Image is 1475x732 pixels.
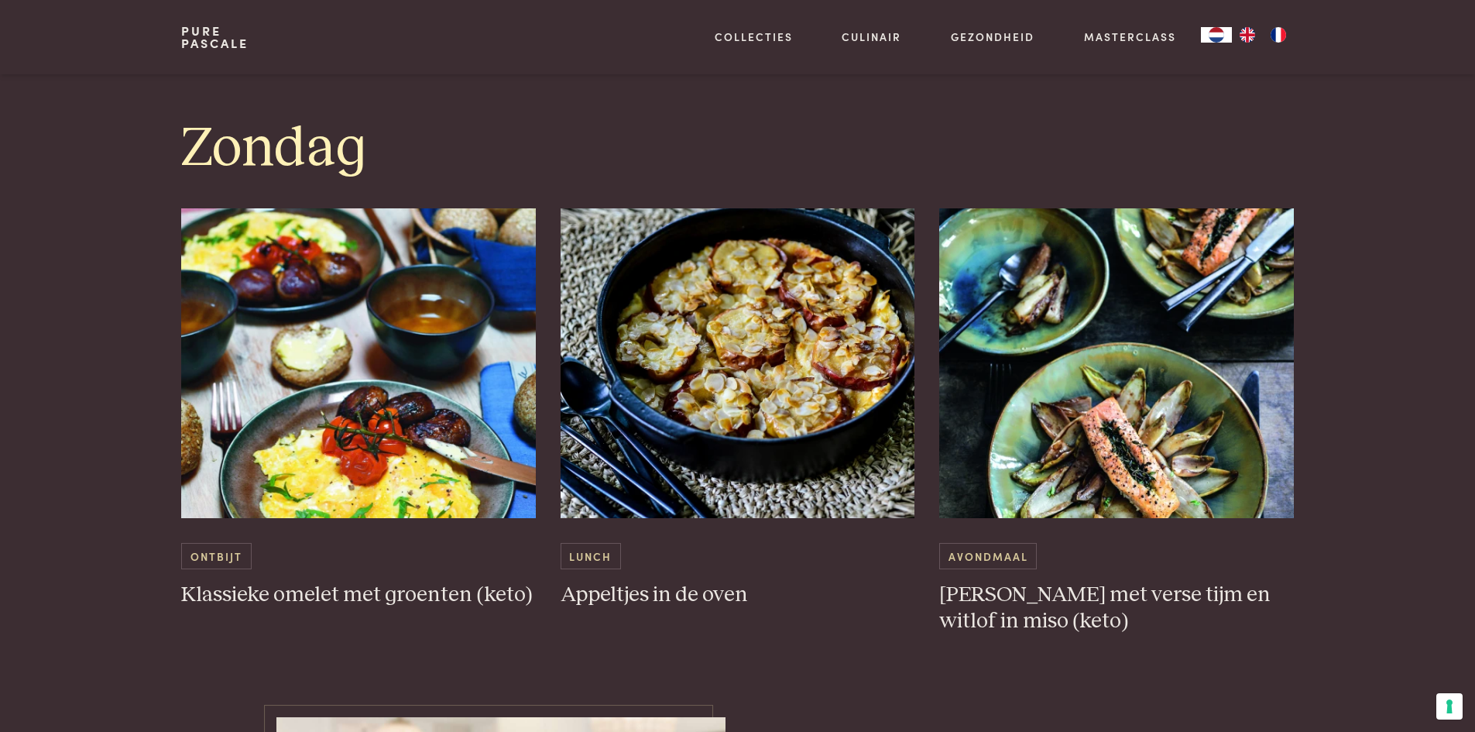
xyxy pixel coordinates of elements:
[181,208,536,608] a: Klassieke omelet met groenten (keto) Ontbijt Klassieke omelet met groenten (keto)
[1201,27,1232,43] div: Language
[181,25,249,50] a: PurePascale
[1436,693,1463,720] button: Uw voorkeuren voor toestemming voor trackingtechnologieën
[561,543,621,569] span: Lunch
[1232,27,1263,43] a: EN
[561,582,915,609] h3: Appeltjes in de oven
[842,29,901,45] a: Culinair
[715,29,793,45] a: Collecties
[1201,27,1232,43] a: NL
[561,208,915,518] img: Appeltjes in de oven
[1232,27,1294,43] ul: Language list
[1201,27,1294,43] aside: Language selected: Nederlands
[181,114,1293,184] h1: Zondag
[181,208,536,518] img: Klassieke omelet met groenten (keto)
[181,582,536,609] h3: Klassieke omelet met groenten (keto)
[1084,29,1176,45] a: Masterclass
[181,543,251,569] span: Ontbijt
[939,208,1294,634] a: Zalm met verse tijm en witlof in miso (keto) Avondmaal [PERSON_NAME] met verse tijm en witlof in ...
[561,208,915,608] a: Appeltjes in de oven Lunch Appeltjes in de oven
[1263,27,1294,43] a: FR
[939,543,1037,569] span: Avondmaal
[939,208,1294,518] img: Zalm met verse tijm en witlof in miso (keto)
[951,29,1034,45] a: Gezondheid
[939,582,1294,635] h3: [PERSON_NAME] met verse tijm en witlof in miso (keto)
